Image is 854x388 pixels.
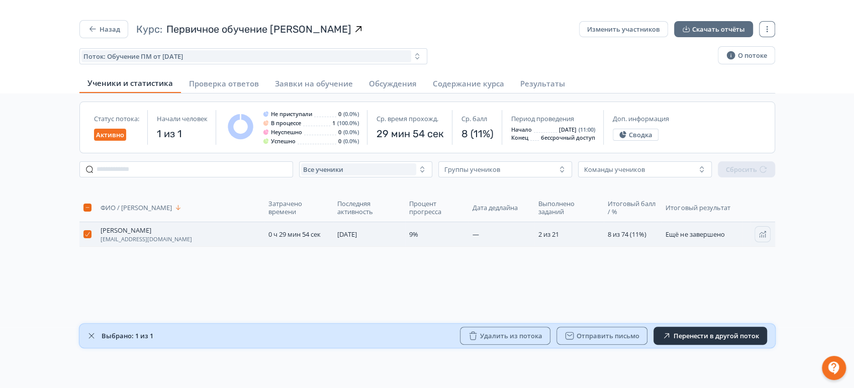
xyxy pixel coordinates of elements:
span: Выполнено заданий [538,200,598,216]
span: Проверка ответов [189,78,259,88]
span: Результаты [520,78,565,88]
span: Выбрано: 1 из 1 [102,332,153,340]
span: (100.0%) [337,120,359,126]
button: ФИО / [PERSON_NAME] [101,202,184,214]
button: Последняя активность [337,198,401,218]
button: Сбросить [718,161,775,177]
span: Ещё не завершено [666,230,724,239]
button: Назад [79,20,128,38]
span: [DATE] [337,230,357,239]
span: Все ученики [303,165,343,173]
span: 8 из 74 (11%) [608,230,646,239]
span: Сводка [629,131,652,139]
button: О потоке [718,46,775,64]
span: Не приступали [271,111,312,117]
span: Начали человек [157,115,208,123]
div: Команды учеников [584,165,645,173]
span: 0 [338,138,341,144]
span: Итоговый балл / % [608,200,655,216]
div: Группы учеников [444,165,500,173]
span: Статус потока: [94,115,139,123]
span: (0.0%) [343,138,359,144]
button: Команды учеников [578,161,712,177]
button: [PERSON_NAME][EMAIL_ADDRESS][DOMAIN_NAME] [101,226,192,242]
button: Процент прогресса [409,198,464,218]
span: 9% [409,230,418,239]
button: Итоговый балл / % [608,198,657,218]
span: В процессе [271,120,301,126]
button: Перенести в другой поток [653,327,767,345]
span: 1 [332,120,335,126]
button: Скачать отчёты [674,21,753,37]
span: 29 мин 54 сек [376,127,444,141]
button: Удалить из потока [460,327,550,345]
span: (11:00) [579,127,595,133]
button: Группы учеников [438,161,572,177]
span: бессрочный доступ [541,135,595,141]
span: (0.0%) [343,129,359,135]
span: ФИО / [PERSON_NAME] [101,204,172,212]
span: Конец [511,135,528,141]
span: Процент прогресса [409,200,462,216]
span: Поток: Обучение ПМ от 06.10.25 [83,52,183,60]
span: Активно [96,131,124,139]
span: Содержание курса [433,78,504,88]
span: 0 ч 29 мин 54 сек [268,230,321,239]
button: Все ученики [299,161,433,177]
span: Ср. время прохожд. [376,115,438,123]
span: Заявки на обучение [275,78,353,88]
span: Последняя активность [337,200,399,216]
span: Ученики и статистика [87,78,173,88]
span: 0 [338,111,341,117]
span: Курс: [136,22,162,36]
span: — [472,230,479,239]
button: Отправить письмо [556,327,647,345]
span: Начало [511,127,532,133]
span: Успешно [271,138,296,144]
span: Дата дедлайна [472,204,518,212]
button: Поток: Обучение ПМ от [DATE] [79,48,427,64]
button: Затрачено времени [268,198,329,218]
span: Доп. информация [613,115,669,123]
span: Обсуждения [369,78,417,88]
span: Итоговый результат [666,204,738,212]
span: 2 из 21 [538,230,559,239]
span: Неуспешно [271,129,302,135]
button: Выполнено заданий [538,198,600,218]
span: [PERSON_NAME] [101,226,151,234]
span: [EMAIL_ADDRESS][DOMAIN_NAME] [101,236,192,242]
span: Затрачено времени [268,200,327,216]
span: 1 из 1 [157,127,208,141]
button: Изменить участников [579,21,668,37]
span: Период проведения [511,115,574,123]
span: 8 (11%) [461,127,494,141]
button: Дата дедлайна [472,202,520,214]
span: 0 [338,129,341,135]
button: Сводка [613,129,658,141]
span: (0.0%) [343,111,359,117]
span: Ср. балл [461,115,487,123]
span: Первичное обучение ПМ [166,22,351,36]
span: [DATE] [559,127,577,133]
